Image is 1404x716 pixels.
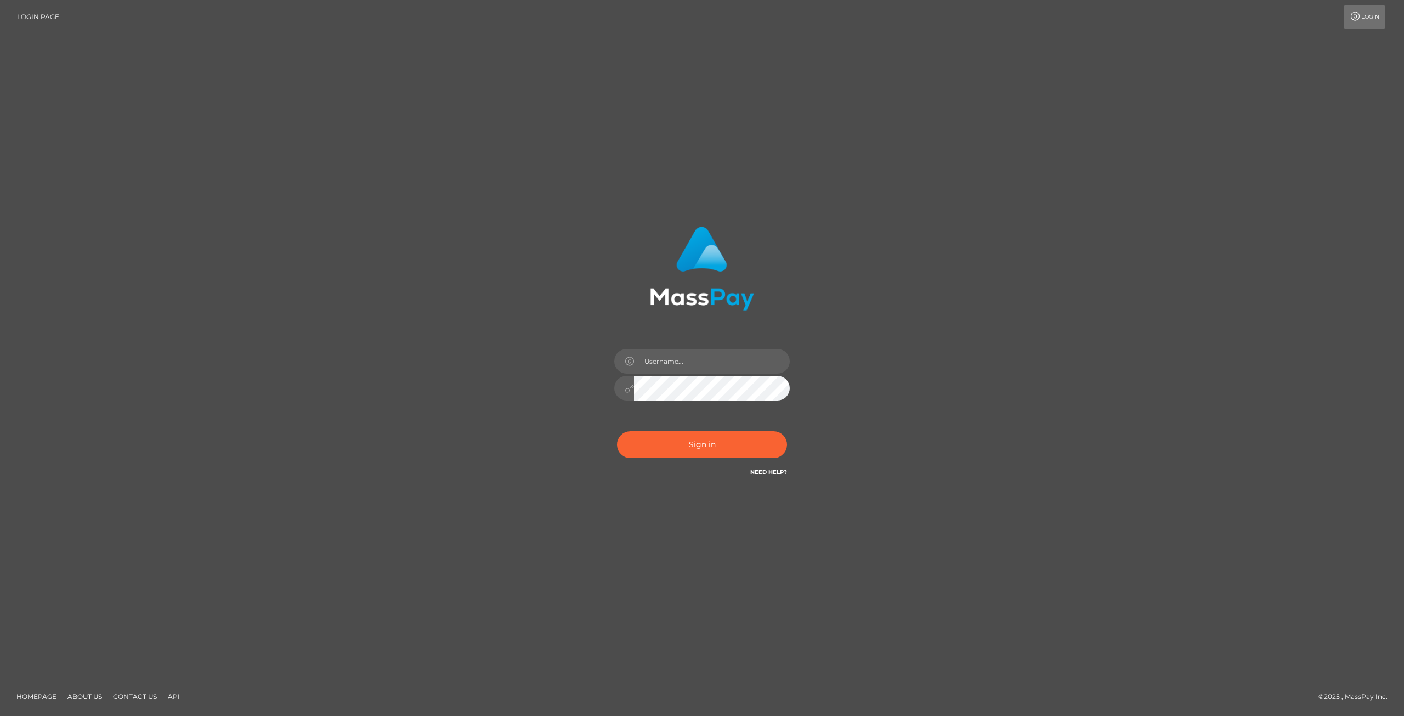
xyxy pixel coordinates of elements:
a: Need Help? [750,469,787,476]
a: Login Page [17,5,59,29]
a: Homepage [12,688,61,705]
a: Contact Us [109,688,161,705]
img: MassPay Login [650,227,754,311]
a: About Us [63,688,106,705]
input: Username... [634,349,790,374]
button: Sign in [617,431,787,458]
div: © 2025 , MassPay Inc. [1318,691,1396,703]
a: Login [1344,5,1385,29]
a: API [163,688,184,705]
